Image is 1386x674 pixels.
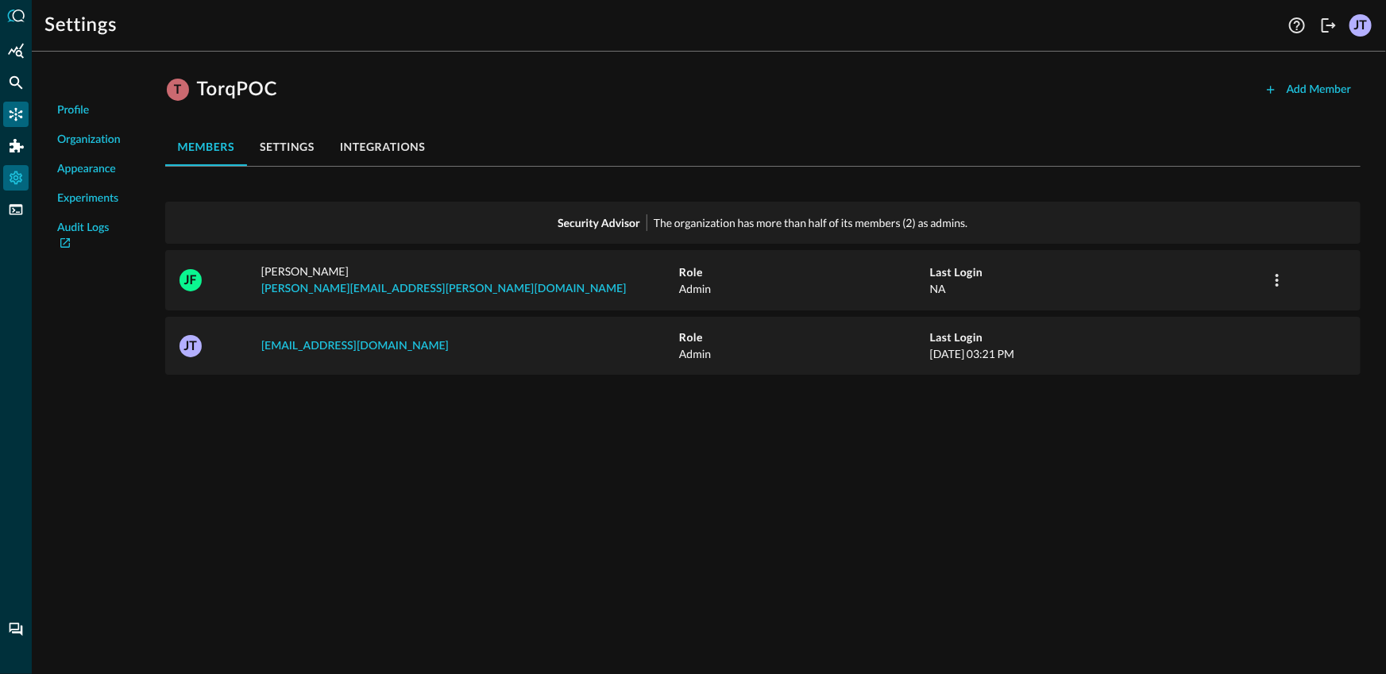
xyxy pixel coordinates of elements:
h5: Role [679,264,930,280]
div: T [167,79,189,101]
p: The organization has more than half of its members (2) as admins. [654,214,968,231]
div: Summary Insights [3,38,29,64]
div: Connectors [3,102,29,127]
div: JT [1349,14,1372,37]
p: Admin [679,345,930,362]
a: [PERSON_NAME][EMAIL_ADDRESS][PERSON_NAME][DOMAIN_NAME] [261,283,627,295]
h5: Last Login [930,329,1264,345]
div: FSQL [3,197,29,222]
p: [PERSON_NAME] [261,263,679,298]
button: integrations [327,128,438,166]
p: Admin [679,280,930,297]
div: Add Member [1287,80,1351,100]
h1: Settings [44,13,117,38]
span: Organization [57,132,121,148]
h5: Role [679,329,930,345]
p: Security Advisor [558,214,640,231]
div: Settings [3,165,29,191]
p: [DATE] 03:21 PM [930,345,1264,362]
div: JT [180,335,202,357]
div: JF [180,269,202,291]
div: Federated Search [3,70,29,95]
a: [EMAIL_ADDRESS][DOMAIN_NAME] [261,341,449,352]
span: Experiments [57,191,118,207]
button: Add Member [1255,77,1361,102]
span: Appearance [57,161,116,178]
button: Logout [1316,13,1342,38]
button: settings [247,128,327,166]
a: Audit Logs [57,220,121,253]
button: members [165,128,247,166]
h5: Last Login [930,264,1264,280]
h1: TorqPOC [197,77,278,102]
div: Chat [3,617,29,642]
button: Help [1284,13,1310,38]
p: NA [930,280,1264,297]
div: Addons [4,133,29,159]
span: Profile [57,102,89,119]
